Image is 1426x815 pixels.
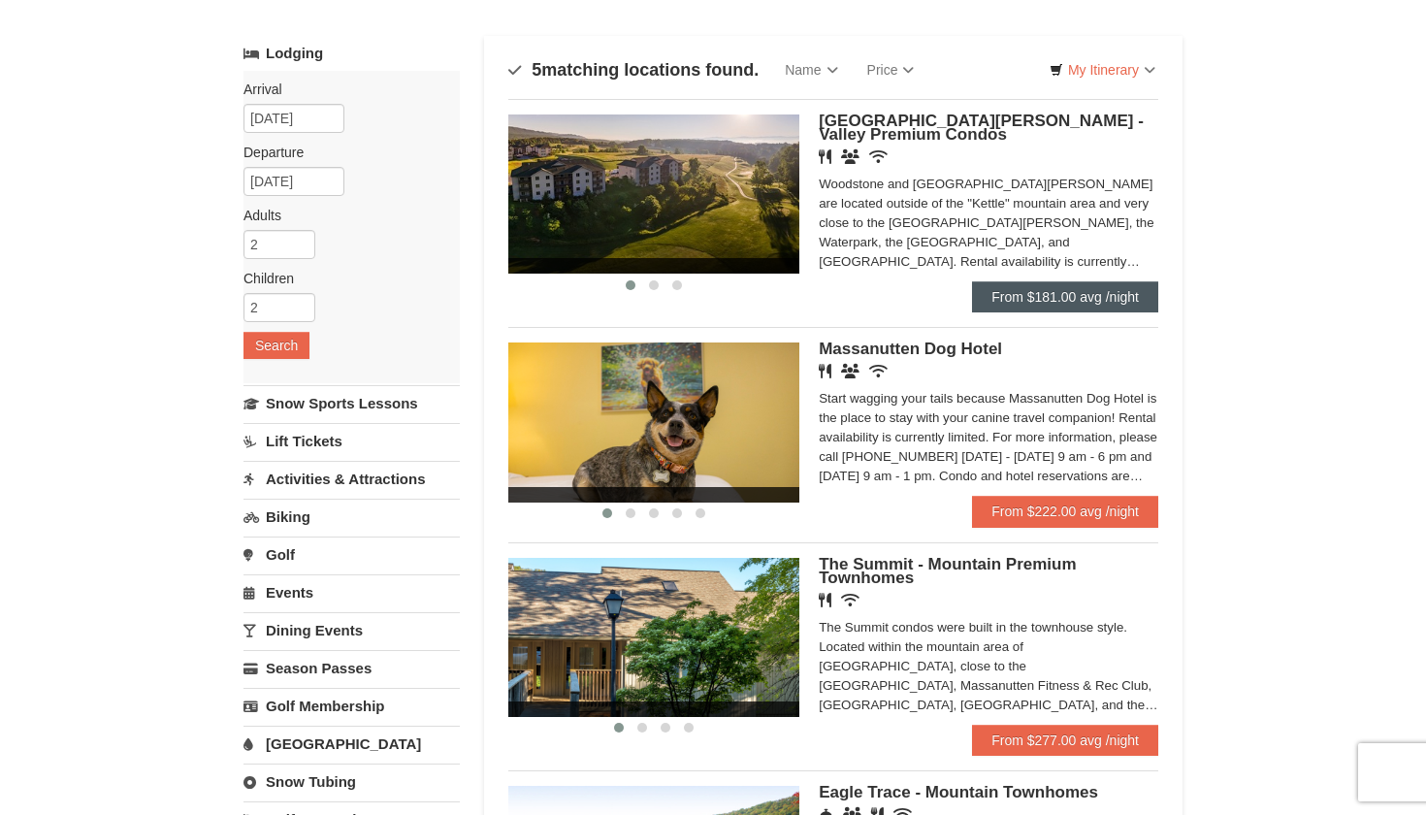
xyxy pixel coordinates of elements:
[819,618,1158,715] div: The Summit condos were built in the townhouse style. Located within the mountain area of [GEOGRAP...
[508,60,759,80] h4: matching locations found.
[243,206,445,225] label: Adults
[819,175,1158,272] div: Woodstone and [GEOGRAPHIC_DATA][PERSON_NAME] are located outside of the "Kettle" mountain area an...
[243,499,460,535] a: Biking
[243,143,445,162] label: Departure
[819,112,1144,144] span: [GEOGRAPHIC_DATA][PERSON_NAME] - Valley Premium Condos
[243,36,460,71] a: Lodging
[819,364,831,378] i: Restaurant
[819,555,1076,587] span: The Summit - Mountain Premium Townhomes
[532,60,541,80] span: 5
[841,593,859,607] i: Wireless Internet (free)
[972,725,1158,756] a: From $277.00 avg /night
[243,537,460,572] a: Golf
[243,80,445,99] label: Arrival
[819,149,831,164] i: Restaurant
[243,612,460,648] a: Dining Events
[819,389,1158,486] div: Start wagging your tails because Massanutten Dog Hotel is the place to stay with your canine trav...
[243,574,460,610] a: Events
[243,688,460,724] a: Golf Membership
[243,332,309,359] button: Search
[243,650,460,686] a: Season Passes
[243,461,460,497] a: Activities & Attractions
[972,496,1158,527] a: From $222.00 avg /night
[243,726,460,762] a: [GEOGRAPHIC_DATA]
[972,281,1158,312] a: From $181.00 avg /night
[819,783,1098,801] span: Eagle Trace - Mountain Townhomes
[243,423,460,459] a: Lift Tickets
[243,764,460,799] a: Snow Tubing
[243,385,460,421] a: Snow Sports Lessons
[869,149,888,164] i: Wireless Internet (free)
[770,50,852,89] a: Name
[869,364,888,378] i: Wireless Internet (free)
[841,149,859,164] i: Banquet Facilities
[819,340,1002,358] span: Massanutten Dog Hotel
[819,593,831,607] i: Restaurant
[1037,55,1168,84] a: My Itinerary
[841,364,859,378] i: Banquet Facilities
[243,269,445,288] label: Children
[853,50,929,89] a: Price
